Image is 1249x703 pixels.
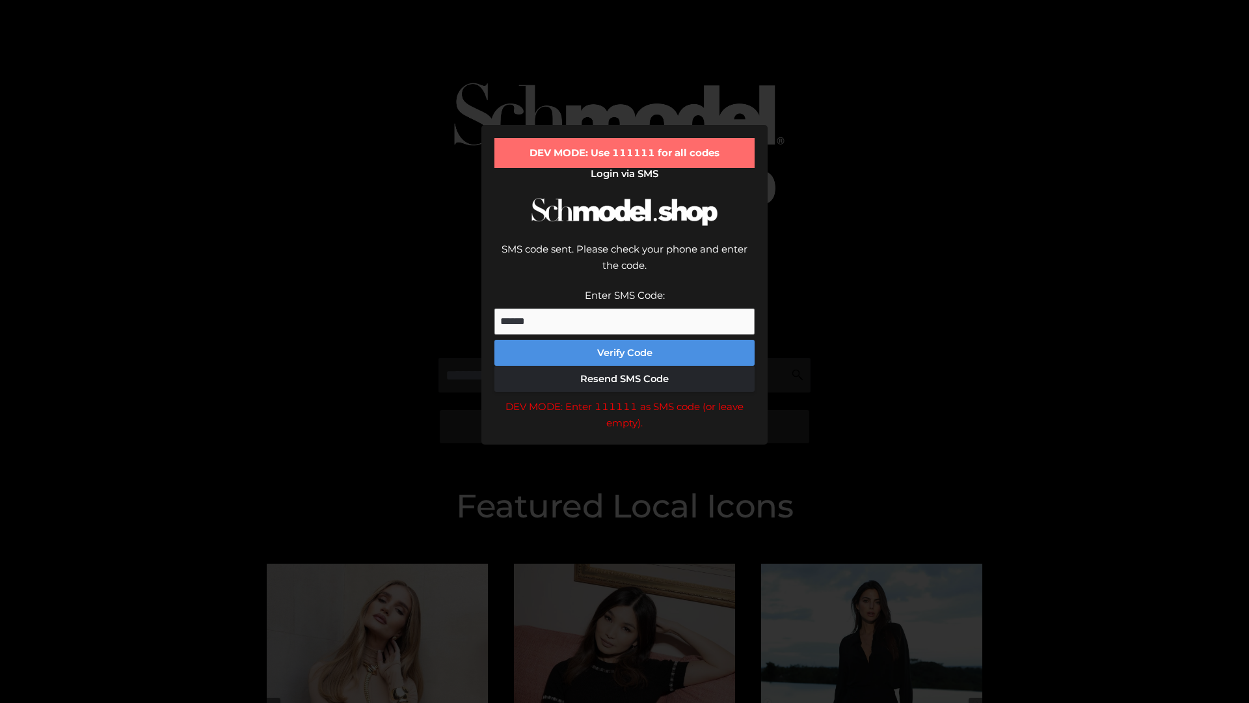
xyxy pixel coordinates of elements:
h2: Login via SMS [494,168,755,180]
label: Enter SMS Code: [585,289,665,301]
div: SMS code sent. Please check your phone and enter the code. [494,241,755,287]
div: DEV MODE: Enter 111111 as SMS code (or leave empty). [494,398,755,432]
div: DEV MODE: Use 111111 for all codes [494,138,755,168]
img: Schmodel Logo [527,186,722,238]
button: Verify Code [494,340,755,366]
button: Resend SMS Code [494,366,755,392]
